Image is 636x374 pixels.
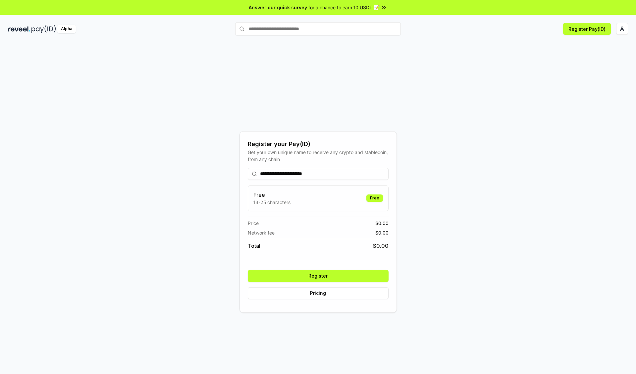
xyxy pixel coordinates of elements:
[248,229,275,236] span: Network fee
[253,199,291,206] p: 13-25 characters
[375,220,389,227] span: $ 0.00
[373,242,389,250] span: $ 0.00
[563,23,611,35] button: Register Pay(ID)
[248,242,260,250] span: Total
[248,149,389,163] div: Get your own unique name to receive any crypto and stablecoin, from any chain
[57,25,76,33] div: Alpha
[248,270,389,282] button: Register
[248,287,389,299] button: Pricing
[366,194,383,202] div: Free
[249,4,307,11] span: Answer our quick survey
[8,25,30,33] img: reveel_dark
[253,191,291,199] h3: Free
[31,25,56,33] img: pay_id
[308,4,379,11] span: for a chance to earn 10 USDT 📝
[248,220,259,227] span: Price
[248,139,389,149] div: Register your Pay(ID)
[375,229,389,236] span: $ 0.00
